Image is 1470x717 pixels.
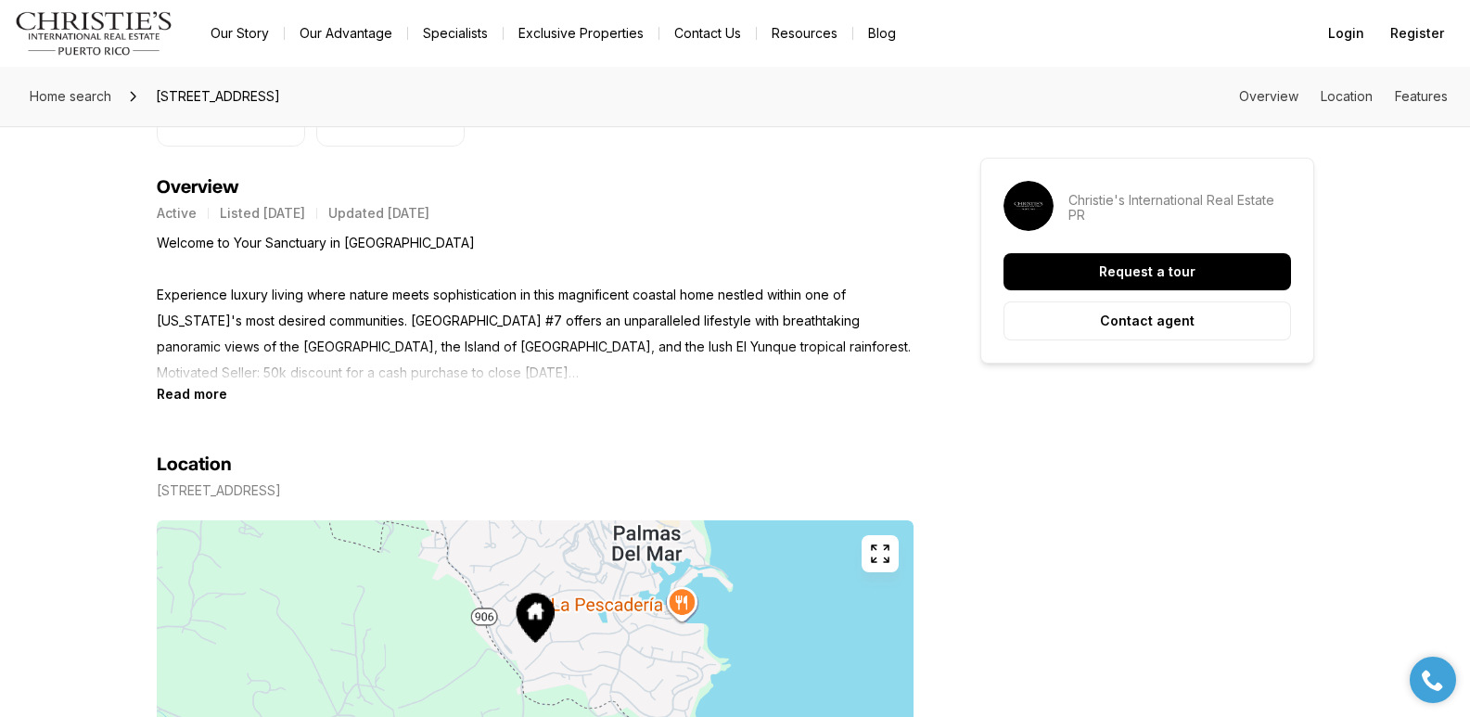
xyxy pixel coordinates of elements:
[30,88,111,104] span: Home search
[659,20,756,46] button: Contact Us
[1100,314,1195,328] p: Contact agent
[1099,264,1195,279] p: Request a tour
[328,206,429,221] p: Updated [DATE]
[1328,26,1364,41] span: Login
[157,176,914,198] h4: Overview
[1239,88,1298,104] a: Skip to: Overview
[157,483,281,498] p: [STREET_ADDRESS]
[1068,193,1291,223] p: Christie's International Real Estate PR
[157,386,227,402] button: Read more
[1390,26,1444,41] span: Register
[285,20,407,46] a: Our Advantage
[1003,253,1291,290] button: Request a tour
[853,20,911,46] a: Blog
[157,206,197,221] p: Active
[504,20,658,46] a: Exclusive Properties
[1003,301,1291,340] button: Contact agent
[22,82,119,111] a: Home search
[1321,88,1373,104] a: Skip to: Location
[220,206,305,221] p: Listed [DATE]
[173,112,258,127] p: Residential
[1379,15,1455,52] button: Register
[408,20,503,46] a: Specialists
[757,20,852,46] a: Resources
[157,454,232,476] h4: Location
[196,20,284,46] a: Our Story
[332,112,384,127] p: 2
[148,82,288,111] span: [STREET_ADDRESS]
[15,11,173,56] img: logo
[1317,15,1375,52] button: Login
[1395,88,1448,104] a: Skip to: Features
[157,230,914,386] p: Welcome to Your Sanctuary in [GEOGRAPHIC_DATA] Experience luxury living where nature meets sophis...
[1239,89,1448,104] nav: Page section menu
